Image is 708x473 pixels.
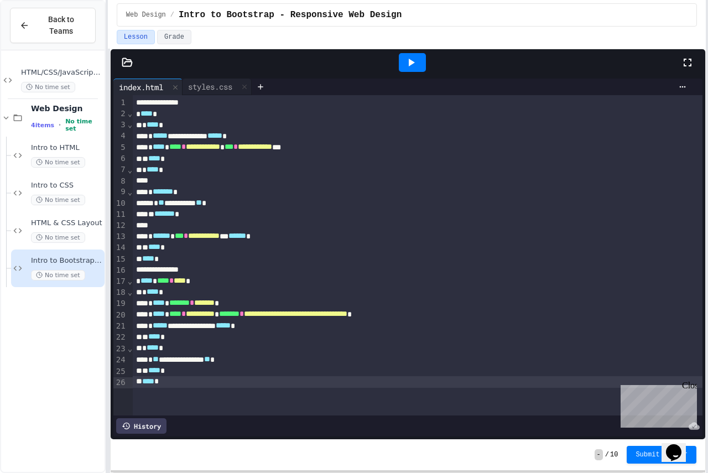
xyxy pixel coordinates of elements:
span: Back to Teams [36,14,86,37]
span: - [595,449,603,460]
div: 17 [113,276,127,287]
div: index.html [113,81,169,93]
span: 10 [610,450,618,459]
span: • [59,121,61,129]
span: No time set [31,270,85,280]
span: Fold line [127,109,133,118]
span: No time set [21,82,75,92]
div: 9 [113,186,127,197]
span: Fold line [127,165,133,174]
span: No time set [31,157,85,168]
span: Fold line [127,344,133,353]
span: Fold line [127,188,133,196]
div: 23 [113,344,127,355]
div: 26 [113,377,127,388]
span: HTML/CSS/JavaScript Testing [21,68,102,77]
span: Web Design [31,103,102,113]
span: Fold line [127,288,133,297]
div: Chat with us now!Close [4,4,76,70]
div: 20 [113,310,127,321]
div: 22 [113,332,127,343]
div: 8 [113,176,127,187]
button: Grade [157,30,191,44]
div: 10 [113,198,127,209]
div: 5 [113,142,127,153]
div: 1 [113,97,127,108]
div: 13 [113,231,127,242]
span: 4 items [31,122,54,129]
iframe: chat widget [662,429,697,462]
div: 24 [113,355,127,366]
div: History [116,418,166,434]
button: Submit Answer [627,446,696,464]
div: 18 [113,287,127,298]
span: No time set [31,232,85,243]
span: Intro to Bootstrap - Responsive Web Design [179,8,402,22]
span: Fold line [127,277,133,285]
div: 19 [113,298,127,309]
div: 11 [113,209,127,220]
div: 2 [113,108,127,119]
div: 3 [113,119,127,131]
div: 4 [113,131,127,142]
span: Submit Answer [636,450,688,459]
span: Fold line [127,120,133,129]
span: / [170,11,174,19]
div: 15 [113,254,127,265]
span: Web Design [126,11,166,19]
div: 7 [113,164,127,175]
iframe: chat widget [616,381,697,428]
span: No time set [31,195,85,205]
div: 14 [113,242,127,253]
div: 6 [113,153,127,164]
span: / [605,450,609,459]
button: Lesson [117,30,155,44]
div: 21 [113,321,127,332]
span: Intro to HTML [31,143,102,153]
div: styles.css [183,81,238,92]
span: Intro to CSS [31,181,102,190]
span: HTML & CSS Layout [31,219,102,228]
div: 25 [113,366,127,377]
div: 16 [113,265,127,276]
div: 12 [113,220,127,231]
div: index.html [113,79,183,95]
span: Intro to Bootstrap - Responsive Web Design [31,256,102,266]
div: styles.css [183,79,252,95]
span: No time set [65,118,102,132]
button: Back to Teams [10,8,96,43]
